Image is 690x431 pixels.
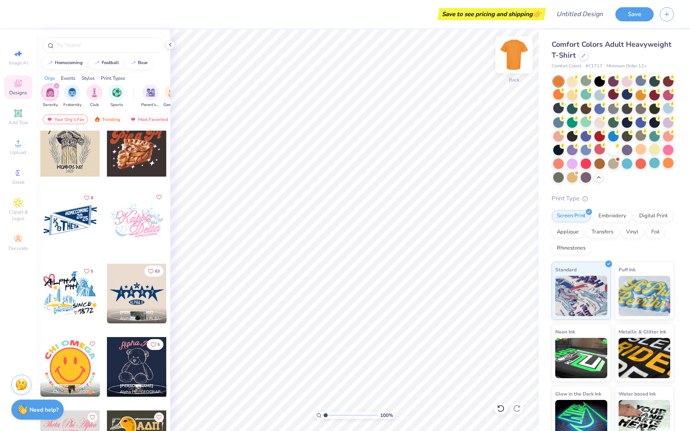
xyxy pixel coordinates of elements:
img: Standard [555,276,607,316]
button: filter button [63,84,82,108]
span: Fraternity [63,102,82,108]
span: Standard [555,265,577,274]
span: Upload [10,149,26,156]
img: trend_line.gif [94,60,100,65]
button: homecoming [42,57,86,69]
div: football [102,60,119,65]
div: Trending [90,115,124,124]
button: filter button [141,84,160,108]
span: # C1717 [585,63,602,70]
button: bear [125,57,151,69]
span: [PERSON_NAME] [53,383,87,389]
img: most_fav.gif [130,117,136,122]
div: Print Types [101,75,125,82]
div: Most Favorited [126,115,172,124]
span: Minimum Order: 12 + [606,63,647,70]
button: Like [80,192,97,203]
button: filter button [109,84,125,108]
span: Image AI [9,60,28,66]
span: Glow in the Dark Ink [555,389,601,398]
span: Decorate [8,245,28,252]
img: Neon Ink [555,338,607,378]
button: Like [154,192,164,202]
img: trending.gif [94,117,100,122]
span: Club [90,102,99,108]
img: Back [498,39,530,71]
img: Sports Image [112,88,121,97]
img: Metallic & Glitter Ink [619,338,671,378]
span: Alpha Phi, [GEOGRAPHIC_DATA][US_STATE] [120,389,163,395]
img: Fraternity Image [68,88,77,97]
span: [PERSON_NAME] [120,310,153,315]
div: Embroidery [593,210,631,222]
span: Game Day [163,102,182,108]
div: Screen Print [552,210,591,222]
button: Like [88,339,97,349]
button: football [89,57,123,69]
button: Like [88,412,97,422]
span: Chi Omega, [GEOGRAPHIC_DATA][US_STATE] [53,389,97,395]
span: Sorority [43,102,58,108]
input: Untitled Design [550,6,609,22]
img: Club Image [90,88,99,97]
div: filter for Game Day [163,84,182,108]
div: Digital Print [634,210,673,222]
span: 5 [91,269,93,273]
div: filter for Fraternity [63,84,82,108]
div: Vinyl [621,226,644,238]
span: Designs [9,90,27,96]
img: Sorority Image [46,88,55,97]
div: Back [509,76,519,83]
span: Sports [111,102,123,108]
span: Alpha Omicron Pi, [US_STATE] A&M University [120,316,163,322]
img: trend_line.gif [47,60,53,65]
button: filter button [86,84,102,108]
span: 9 [91,196,93,200]
img: Game Day Image [168,88,178,97]
div: Foil [646,226,665,238]
button: Like [144,266,163,277]
div: Events [61,75,75,82]
div: Rhinestones [552,242,591,254]
span: Greek [12,179,25,185]
div: Transfers [586,226,619,238]
span: Add Text [8,119,28,126]
span: 100 % [380,412,393,419]
button: Like [154,412,164,422]
input: Try "Alpha" [56,41,159,49]
span: Puff Ink [619,265,636,274]
span: Parent's Weekend [141,102,160,108]
span: Comfort Colors Adult Heavyweight T-Shirt [552,40,671,60]
div: Styles [82,75,95,82]
div: Applique [552,226,584,238]
div: filter for Club [86,84,102,108]
span: Water based Ink [619,389,656,398]
div: Orgs [44,75,55,82]
span: Clipart & logos [4,209,32,222]
div: bear [138,60,148,65]
div: Print Type [552,194,674,203]
div: homecoming [55,60,83,65]
span: Metallic & Glitter Ink [619,327,666,336]
button: Like [80,266,97,277]
img: most_fav.gif [46,117,53,122]
div: Your Org's Fav [43,115,88,124]
div: filter for Sports [109,84,125,108]
strong: Need help? [29,406,59,414]
button: filter button [42,84,58,108]
div: filter for Parent's Weekend [141,84,160,108]
span: 5 [157,343,160,347]
button: Like [147,339,163,350]
button: filter button [163,84,182,108]
span: Neon Ink [555,327,575,336]
img: Parent's Weekend Image [146,88,155,97]
img: trend_line.gif [130,60,136,65]
button: Save [615,7,654,21]
div: Save to see pricing and shipping [439,8,544,20]
span: Comfort Colors [552,63,581,70]
img: Puff Ink [619,276,671,316]
span: [PERSON_NAME] [120,383,153,389]
span: 👉 [533,9,542,19]
div: filter for Sorority [42,84,58,108]
span: 63 [155,269,160,273]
